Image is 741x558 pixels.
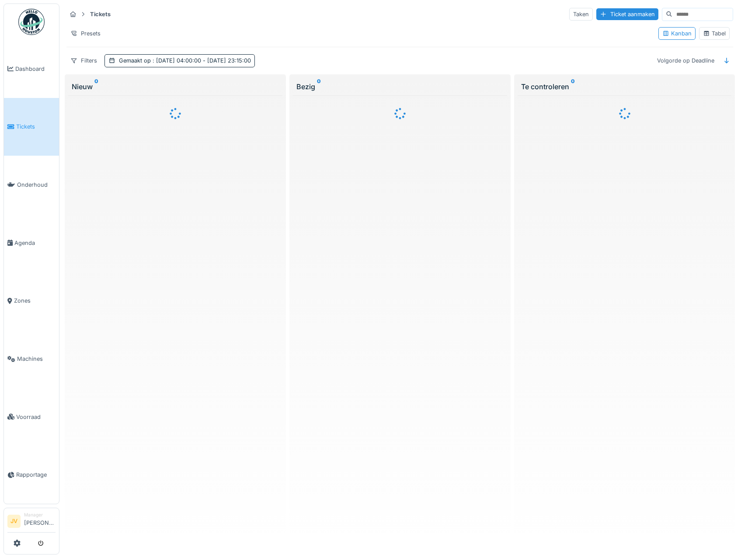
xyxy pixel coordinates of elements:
div: Manager [24,512,56,518]
div: Taken [569,8,593,21]
sup: 0 [317,81,321,92]
a: Rapportage [4,446,59,504]
span: Rapportage [16,471,56,479]
li: JV [7,515,21,528]
a: Tickets [4,98,59,156]
sup: 0 [94,81,98,92]
div: Filters [66,54,101,67]
span: : [DATE] 04:00:00 - [DATE] 23:15:00 [151,57,251,64]
strong: Tickets [87,10,114,18]
span: Voorraad [16,413,56,421]
div: Bezig [296,81,504,92]
a: Zones [4,272,59,330]
img: Badge_color-CXgf-gQk.svg [18,9,45,35]
a: Dashboard [4,40,59,98]
div: Gemaakt op [119,56,251,65]
li: [PERSON_NAME] [24,512,56,530]
a: Agenda [4,214,59,272]
a: Machines [4,330,59,388]
a: Voorraad [4,388,59,446]
div: Te controleren [521,81,728,92]
span: Onderhoud [17,181,56,189]
span: Zones [14,296,56,305]
span: Tickets [16,122,56,131]
a: Onderhoud [4,156,59,214]
span: Machines [17,355,56,363]
div: Volgorde op Deadline [653,54,718,67]
div: Kanban [662,29,692,38]
div: Ticket aanmaken [596,8,658,20]
a: JV Manager[PERSON_NAME] [7,512,56,533]
span: Dashboard [15,65,56,73]
div: Presets [66,27,104,40]
div: Tabel [703,29,726,38]
div: Nieuw [72,81,279,92]
sup: 0 [571,81,575,92]
span: Agenda [14,239,56,247]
